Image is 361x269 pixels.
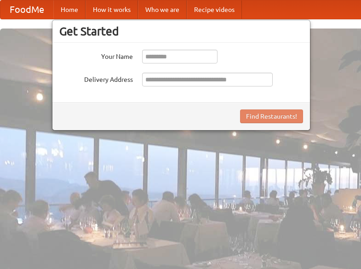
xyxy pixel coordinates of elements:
[59,73,133,84] label: Delivery Address
[59,50,133,61] label: Your Name
[138,0,187,19] a: Who we are
[0,0,53,19] a: FoodMe
[86,0,138,19] a: How it works
[187,0,242,19] a: Recipe videos
[240,109,303,123] button: Find Restaurants!
[53,0,86,19] a: Home
[59,24,303,38] h3: Get Started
